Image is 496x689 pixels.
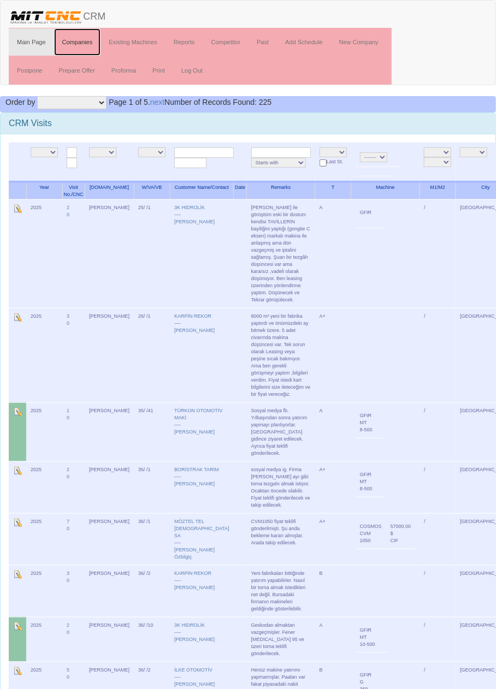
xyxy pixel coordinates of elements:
[1,1,114,28] a: CRM
[109,98,271,106] span: Number of Records Found: 225
[315,199,351,308] td: A
[85,565,134,617] td: [PERSON_NAME]
[67,205,69,210] a: 2
[356,407,377,438] td: GFIR MT 8-500
[420,402,456,461] td: /
[85,461,134,513] td: [PERSON_NAME]
[174,219,215,224] a: [PERSON_NAME]
[67,415,69,420] a: 0
[85,182,134,200] th: [DOMAIN_NAME]
[174,328,215,333] a: [PERSON_NAME]
[331,28,387,56] a: New Company
[420,513,456,565] td: /
[67,467,69,472] a: 2
[170,565,234,617] td: ----
[174,313,211,319] a: KARPİN REKOR
[170,513,234,565] td: ----
[67,571,69,576] a: 3
[103,57,144,84] a: Proforma
[170,461,234,513] td: ----
[26,461,62,513] td: 2025
[315,565,351,617] td: B
[247,402,315,461] td: Sosyal medya fb. Yılbaşından sonra yatırım yapmayı planlıyorlar. [GEOGRAPHIC_DATA] gidince ziyare...
[85,617,134,662] td: [PERSON_NAME]
[174,467,219,472] a: BORİSTRAK TARIM
[67,667,69,673] a: 5
[150,98,164,106] a: next
[9,9,83,25] img: header.png
[85,199,134,308] td: [PERSON_NAME]
[174,429,215,435] a: [PERSON_NAME]
[134,513,170,565] td: 36/ /1
[67,212,69,217] a: 0
[315,402,351,461] td: A
[67,578,69,583] a: 0
[9,118,487,128] h3: CRM Visits
[174,667,212,673] a: İLKE OTOMOTİV
[174,205,205,210] a: 3K HİDROLİK
[26,617,62,662] td: 2025
[247,513,315,565] td: CVM1050 fiyat teklifi gönderilmişti. Şu anda bekleme kararı almışlar. Arada takip edilecek.
[50,57,103,84] a: Prepare Offer
[13,466,22,475] img: Edit
[247,308,315,402] td: 8000 m² yeni bir fabrika yaptırdı ve önümüzdeki ay bitmek üzere. 5 adet civarında makina düşünces...
[166,28,203,56] a: Reports
[67,320,69,326] a: 0
[13,570,22,579] img: Edit
[174,571,211,576] a: KARPİN REKOR
[13,518,22,527] img: Edit
[249,28,277,56] a: Past
[356,466,377,497] td: GFIR MT 8-500
[9,57,50,84] a: Postpone
[173,57,211,84] a: Log Out
[170,182,234,200] th: Customer Name/Contact
[315,617,351,662] td: A
[315,461,351,513] td: A+
[26,308,62,402] td: 2025
[247,617,315,662] td: Geskodan almaktan vazgeçmişler. Fener [MEDICAL_DATA] 95 ve üzeri torna teklifi gönderilecek.
[420,461,456,513] td: /
[134,617,170,662] td: 36/ /10
[85,402,134,461] td: [PERSON_NAME]
[170,308,234,402] td: ----
[134,461,170,513] td: 35/ /1
[170,617,234,662] td: ----
[315,182,351,200] th: T
[234,182,247,200] th: Date
[315,308,351,402] td: A+
[420,199,456,308] td: /
[85,308,134,402] td: [PERSON_NAME]
[67,629,69,635] a: 0
[67,622,69,628] a: 2
[420,308,456,402] td: /
[356,518,386,549] td: COSMOS CVM 1050
[247,199,315,308] td: [PERSON_NAME] ile görüştüm eski bir dostum kendisi TAVİLLERİN bayiliğini yaptığı (gongtie C eksen...
[144,57,173,84] a: Print
[134,199,170,308] td: 25/ /1
[67,519,69,524] a: 7
[174,519,229,538] a: MÖZTEL TEL [DEMOGRAPHIC_DATA] SA
[174,681,215,687] a: [PERSON_NAME]
[315,142,351,182] td: Last St.
[170,402,234,461] td: ----
[101,28,166,56] a: Existing Machines
[134,565,170,617] td: 36/ /2
[174,481,215,486] a: [PERSON_NAME]
[386,518,416,549] td: 57000.00 $ CIF
[85,513,134,565] td: [PERSON_NAME]
[13,204,22,213] img: Edit
[67,408,69,413] a: 1
[356,622,380,652] td: GFIR MT 10-500
[247,461,315,513] td: sosyal medya ig. Firma [PERSON_NAME] ayı gibi torna tezgahı almak istiyor. Ocaktan öncede olabili...
[26,513,62,565] td: 2025
[26,565,62,617] td: 2025
[26,199,62,308] td: 2025
[134,308,170,402] td: 26/ /1
[174,547,215,560] a: [PERSON_NAME] Özbilgiç
[247,182,315,200] th: Remarks
[109,98,150,106] span: Page 1 of 5.
[67,474,69,479] a: 0
[13,667,22,675] img: Edit
[420,182,456,200] th: M1/M2
[67,526,69,531] a: 0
